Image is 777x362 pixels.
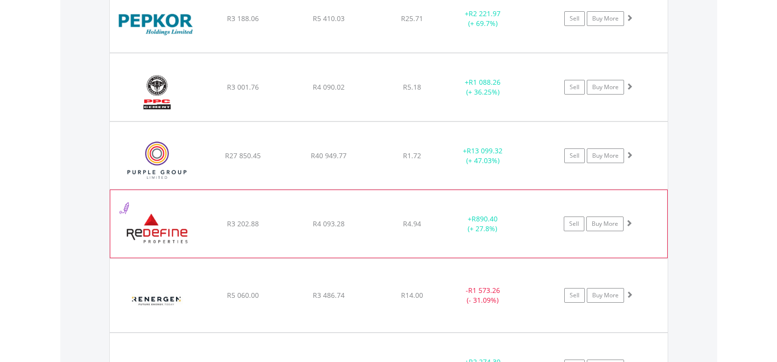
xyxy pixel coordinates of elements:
a: Buy More [587,80,624,95]
div: + (+ 36.25%) [446,77,520,97]
span: R3 001.76 [227,82,259,92]
span: R890.40 [472,214,498,223]
div: + (+ 27.8%) [446,214,519,234]
span: R5 410.03 [313,14,345,23]
a: Buy More [586,217,624,231]
a: Buy More [587,11,624,26]
div: - (- 31.09%) [446,286,520,305]
span: R40 949.77 [311,151,347,160]
a: Sell [564,217,584,231]
a: Sell [564,80,585,95]
span: R14.00 [401,290,423,300]
span: R3 188.06 [227,14,259,23]
a: Buy More [587,288,624,303]
span: R5.18 [403,82,421,92]
span: R1 088.26 [469,77,501,87]
span: R4 090.02 [313,82,345,92]
span: R1 573.26 [468,286,500,295]
a: Sell [564,11,585,26]
span: R2 221.97 [469,9,501,18]
a: Buy More [587,148,624,163]
span: R3 202.88 [227,219,259,228]
img: EQU.ZA.RDF.png [115,202,200,255]
span: R4 093.28 [313,219,345,228]
a: Sell [564,148,585,163]
div: + (+ 47.03%) [446,146,520,166]
span: R13 099.32 [467,146,502,155]
span: R27 850.45 [225,151,261,160]
span: R4.94 [403,219,421,228]
div: + (+ 69.7%) [446,9,520,28]
span: R1.72 [403,151,421,160]
img: EQU.ZA.PPE.png [115,134,199,187]
a: Sell [564,288,585,303]
img: EQU.ZA.REN.png [115,271,199,330]
img: EQU.ZA.PPC.png [115,66,199,119]
span: R3 486.74 [313,290,345,300]
span: R5 060.00 [227,290,259,300]
span: R25.71 [401,14,423,23]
